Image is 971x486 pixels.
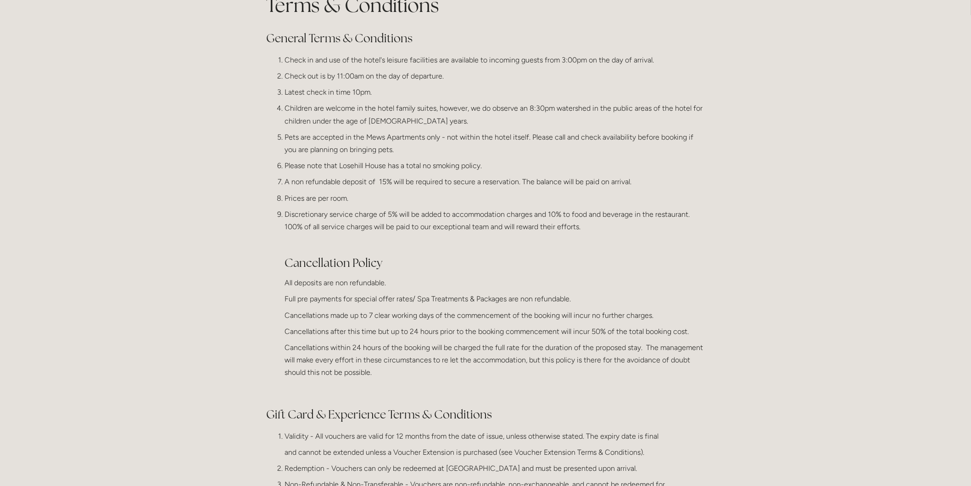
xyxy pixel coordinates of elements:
[285,159,705,172] p: Please note that Losehill House has a total no smoking policy.
[285,462,705,475] p: Redemption - Vouchers can only be redeemed at [GEOGRAPHIC_DATA] and must be presented upon arrival.
[285,430,705,442] p: Validity - All vouchers are valid for 12 months from the date of issue, unless otherwise stated. ...
[285,341,705,379] p: Cancellations within 24 hours of the booking will be charged the full rate for the duration of th...
[266,407,705,423] h2: Gift Card & Experience Terms & Conditions
[285,309,705,322] p: Cancellations made up to 7 clear working days of the commencement of the booking will incur no fu...
[266,30,705,46] h2: General Terms & Conditions
[285,86,705,98] p: Latest check in time 10pm.
[285,277,705,289] p: All deposits are non refundable.
[285,192,705,204] p: Prices are per room.
[285,446,705,458] p: and cannot be extended unless a Voucher Extension is purchased (see Voucher Extension Terms & Con...
[285,175,705,188] p: A non refundable deposit of 15% will be required to secure a reservation. The balance will be pai...
[285,70,705,82] p: Check out is by 11:00am on the day of departure.
[285,131,705,156] p: Pets are accepted in the Mews Apartments only - not within the hotel itself. Please call and chec...
[285,54,705,66] p: Check in and use of the hotel's leisure facilities are available to incoming guests from 3:00pm o...
[285,293,705,305] p: Full pre payments for special offer rates/ Spa Treatments & Packages are non refundable.
[285,325,705,338] p: Cancellations after this time but up to 24 hours prior to the booking commencement will incur 50%...
[285,239,705,271] h2: Cancellation Policy
[285,102,705,127] p: Children are welcome in the hotel family suites, however, we do observe an 8:30pm watershed in th...
[285,208,705,233] p: Discretionary service charge of 5% will be added to accommodation charges and 10% to food and bev...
